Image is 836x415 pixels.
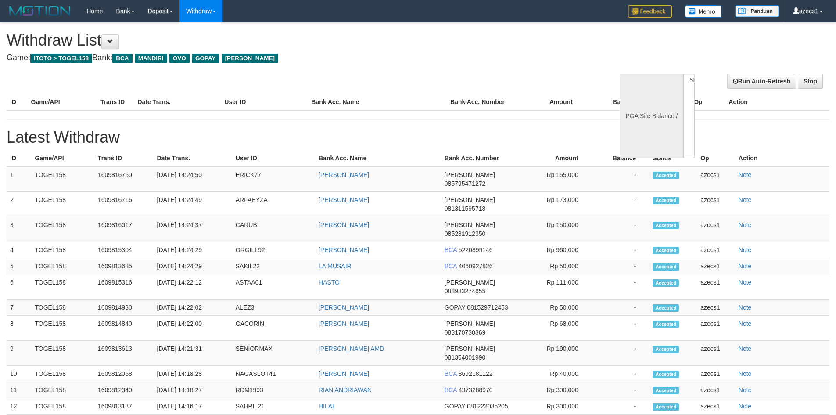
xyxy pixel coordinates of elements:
[445,370,457,377] span: BCA
[697,192,735,217] td: azecs1
[524,217,592,242] td: Rp 150,000
[739,386,752,393] a: Note
[445,171,495,178] span: [PERSON_NAME]
[739,304,752,311] a: Note
[7,300,31,316] td: 7
[445,246,457,253] span: BCA
[7,94,28,110] th: ID
[7,341,31,366] td: 9
[697,242,735,258] td: azecs1
[134,94,221,110] th: Date Trans.
[524,166,592,192] td: Rp 155,000
[135,54,167,63] span: MANDIRI
[154,150,232,166] th: Date Trans.
[653,279,679,287] span: Accepted
[154,316,232,341] td: [DATE] 14:22:00
[94,300,154,316] td: 1609814930
[592,166,649,192] td: -
[739,246,752,253] a: Note
[592,300,649,316] td: -
[524,242,592,258] td: Rp 960,000
[30,54,92,63] span: ITOTO > TOGEL158
[592,150,649,166] th: Balance
[319,403,336,410] a: HILAL
[28,94,97,110] th: Game/API
[232,382,315,398] td: RDM1993
[169,54,190,63] span: OVO
[94,274,154,300] td: 1609815316
[94,166,154,192] td: 1609816750
[7,382,31,398] td: 11
[697,341,735,366] td: azecs1
[592,316,649,341] td: -
[232,274,315,300] td: ASTAA01
[232,398,315,415] td: SAHRIL21
[319,171,369,178] a: [PERSON_NAME]
[524,366,592,382] td: Rp 40,000
[154,217,232,242] td: [DATE] 14:24:37
[524,300,592,316] td: Rp 50,000
[685,5,722,18] img: Button%20Memo.svg
[445,403,465,410] span: GOPAY
[653,172,679,179] span: Accepted
[467,304,508,311] span: 081529712453
[7,398,31,415] td: 12
[445,279,495,286] span: [PERSON_NAME]
[592,242,649,258] td: -
[7,166,31,192] td: 1
[319,263,352,270] a: LA MUSAIR
[232,341,315,366] td: SENIORMAX
[739,403,752,410] a: Note
[445,230,485,237] span: 085281912350
[315,150,441,166] th: Bank Acc. Name
[7,274,31,300] td: 6
[31,366,94,382] td: TOGEL158
[94,258,154,274] td: 1609813685
[319,304,369,311] a: [PERSON_NAME]
[697,150,735,166] th: Op
[628,5,672,18] img: Feedback.jpg
[524,192,592,217] td: Rp 173,000
[319,246,369,253] a: [PERSON_NAME]
[154,192,232,217] td: [DATE] 14:24:49
[459,263,493,270] span: 4060927826
[697,316,735,341] td: azecs1
[441,150,524,166] th: Bank Acc. Number
[586,94,649,110] th: Balance
[97,94,134,110] th: Trans ID
[592,341,649,366] td: -
[697,258,735,274] td: azecs1
[7,150,31,166] th: ID
[739,345,752,352] a: Note
[620,74,683,158] div: PGA Site Balance /
[154,341,232,366] td: [DATE] 14:21:31
[727,74,796,89] a: Run Auto-Refresh
[94,341,154,366] td: 1609813613
[653,222,679,229] span: Accepted
[697,166,735,192] td: azecs1
[232,300,315,316] td: ALEZ3
[697,274,735,300] td: azecs1
[459,246,493,253] span: 5220899146
[445,288,485,295] span: 088983274655
[592,192,649,217] td: -
[445,354,485,361] span: 081364001990
[697,398,735,415] td: azecs1
[31,300,94,316] td: TOGEL158
[94,242,154,258] td: 1609815304
[319,370,369,377] a: [PERSON_NAME]
[697,300,735,316] td: azecs1
[697,382,735,398] td: azecs1
[232,192,315,217] td: ARFAEYZA
[232,217,315,242] td: CARUBI
[94,316,154,341] td: 1609814840
[94,150,154,166] th: Trans ID
[94,217,154,242] td: 1609816017
[319,386,372,393] a: RIAN ANDRIAWAN
[7,366,31,382] td: 10
[31,150,94,166] th: Game/API
[592,382,649,398] td: -
[697,217,735,242] td: azecs1
[445,180,485,187] span: 085795471272
[516,94,585,110] th: Amount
